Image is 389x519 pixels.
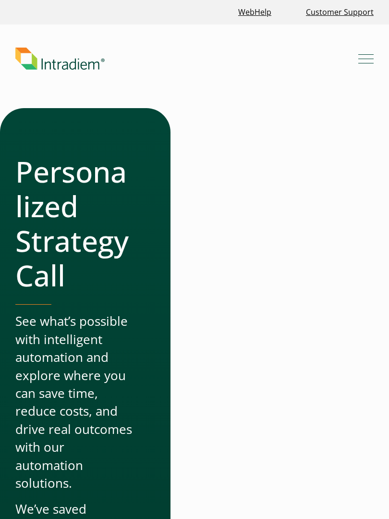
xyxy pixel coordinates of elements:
p: See what’s possible with intelligent automation and explore where you can save time, reduce costs... [15,312,132,492]
a: Link to homepage of Intradiem [15,48,358,70]
button: Mobile Navigation Button [358,51,374,66]
img: Intradiem [15,48,105,70]
a: Customer Support [302,2,377,23]
a: Link opens in a new window [234,2,275,23]
h1: Personalized Strategy Call [15,154,132,293]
